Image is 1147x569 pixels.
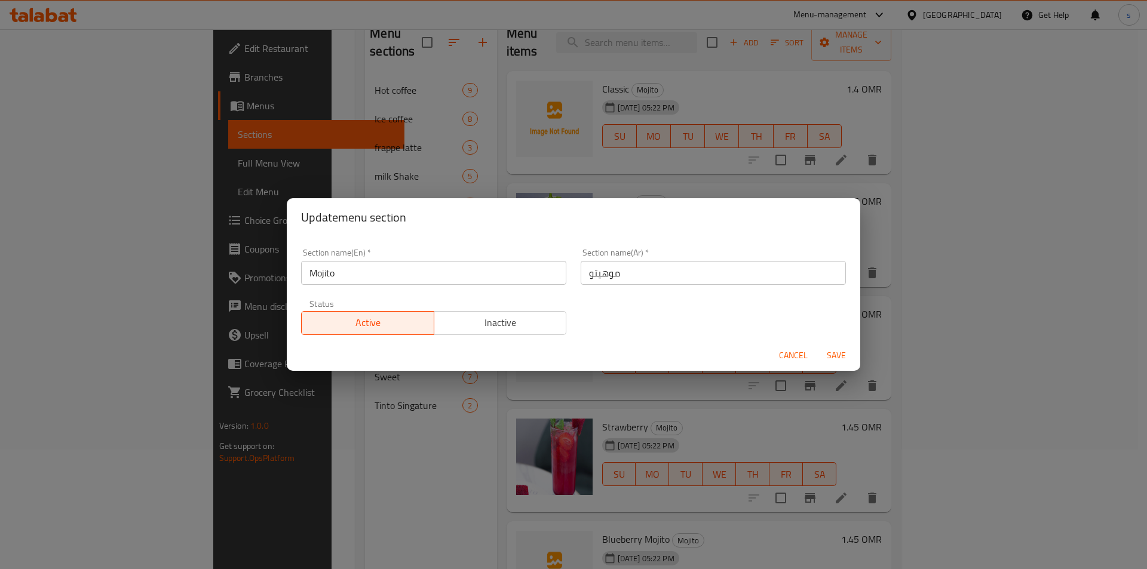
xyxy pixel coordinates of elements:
[822,348,851,363] span: Save
[306,314,430,331] span: Active
[581,261,846,285] input: Please enter section name(ar)
[774,345,812,367] button: Cancel
[439,314,562,331] span: Inactive
[817,345,855,367] button: Save
[434,311,567,335] button: Inactive
[301,311,434,335] button: Active
[301,261,566,285] input: Please enter section name(en)
[779,348,808,363] span: Cancel
[301,208,846,227] h2: Update menu section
